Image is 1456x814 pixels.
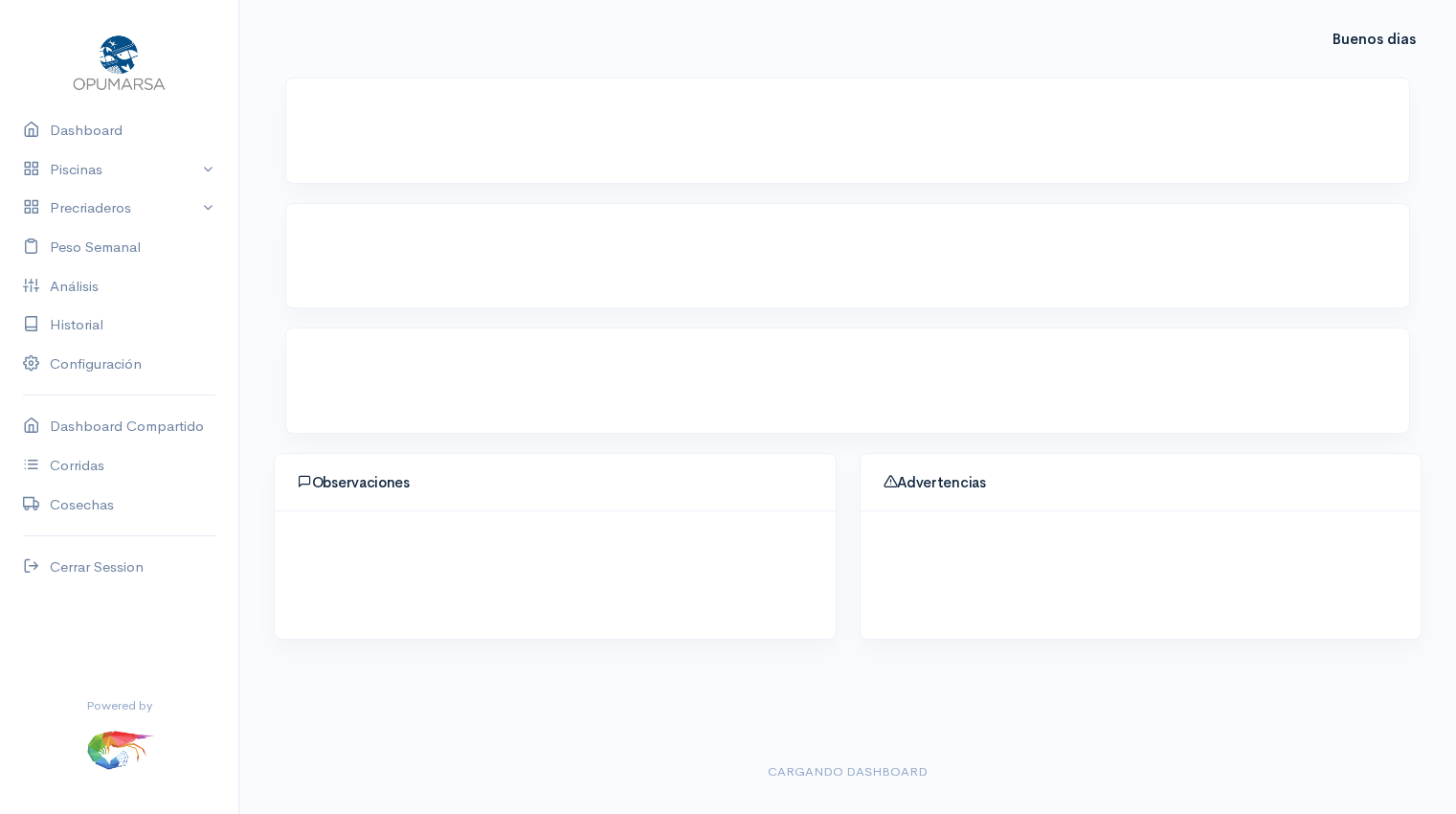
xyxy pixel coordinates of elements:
h4: Observaciones [298,474,813,491]
strong: Buenos dias [1333,11,1416,48]
div: Cargando dashboard [343,762,1353,781]
h4: Advertencias [884,474,1399,491]
img: Opumarsa [69,31,169,92]
img: ... [85,714,154,783]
